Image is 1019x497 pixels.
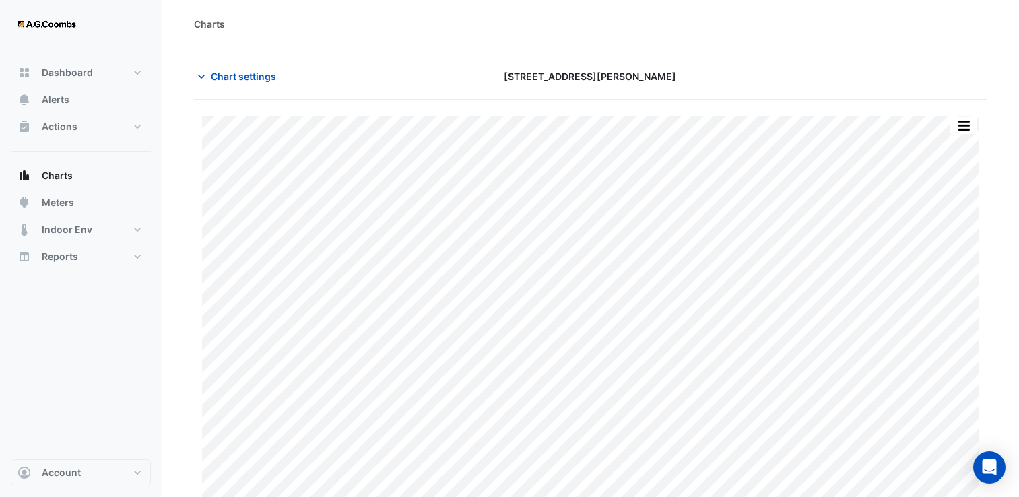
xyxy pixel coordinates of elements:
span: Alerts [42,93,69,106]
app-icon: Meters [18,196,31,209]
span: Indoor Env [42,223,92,236]
span: Chart settings [211,69,276,84]
span: Account [42,466,81,479]
img: Company Logo [16,11,77,38]
app-icon: Alerts [18,93,31,106]
button: Meters [11,189,151,216]
button: Account [11,459,151,486]
div: Open Intercom Messenger [973,451,1006,484]
button: Actions [11,113,151,140]
button: Chart settings [194,65,285,88]
span: [STREET_ADDRESS][PERSON_NAME] [504,69,676,84]
button: Indoor Env [11,216,151,243]
span: Actions [42,120,77,133]
button: More Options [950,117,977,134]
app-icon: Dashboard [18,66,31,79]
span: Reports [42,250,78,263]
button: Reports [11,243,151,270]
span: Dashboard [42,66,93,79]
button: Alerts [11,86,151,113]
button: Charts [11,162,151,189]
span: Meters [42,196,74,209]
span: Charts [42,169,73,183]
app-icon: Reports [18,250,31,263]
div: Charts [194,17,225,31]
app-icon: Actions [18,120,31,133]
button: Dashboard [11,59,151,86]
app-icon: Charts [18,169,31,183]
app-icon: Indoor Env [18,223,31,236]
